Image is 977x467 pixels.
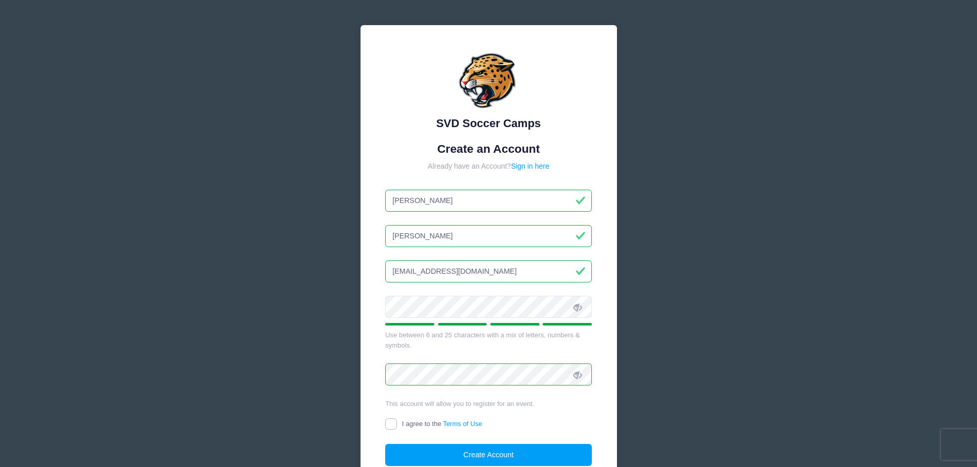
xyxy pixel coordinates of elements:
input: I agree to theTerms of Use [385,418,397,430]
div: Already have an Account? [385,161,592,172]
input: Last Name [385,225,592,247]
img: SVD Soccer Camps [458,50,520,112]
button: Create Account [385,444,592,466]
input: First Name [385,190,592,212]
a: Terms of Use [443,420,483,428]
div: This account will allow you to register for an event. [385,399,592,409]
input: Email [385,260,592,282]
div: Use between 6 and 25 characters with a mix of letters, numbers & symbols. [385,330,592,350]
a: Sign in here [511,162,549,170]
div: SVD Soccer Camps [385,115,592,132]
h1: Create an Account [385,142,592,156]
span: I agree to the [402,420,482,428]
